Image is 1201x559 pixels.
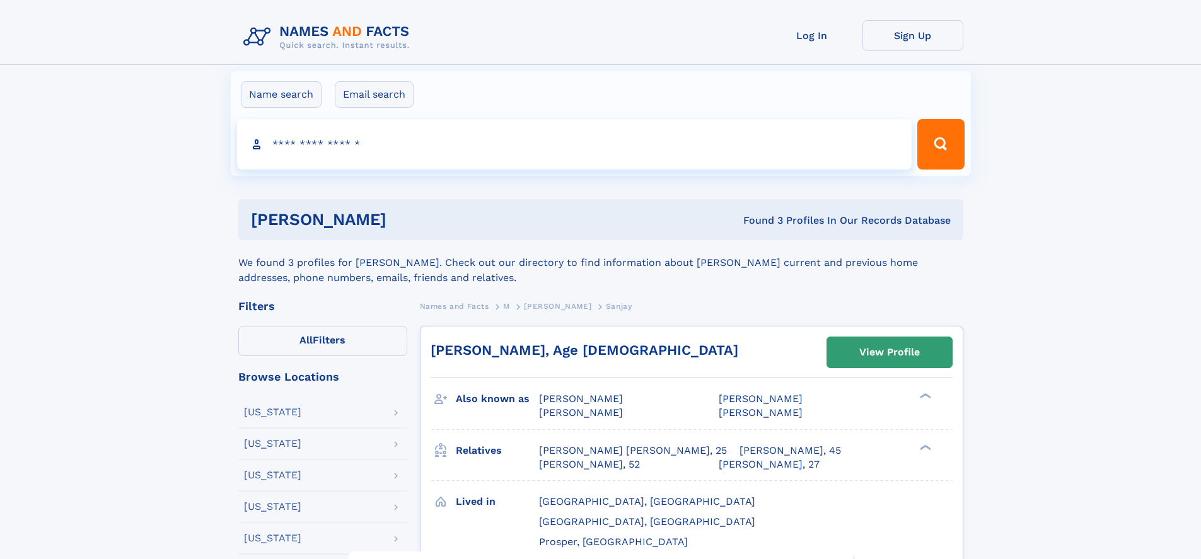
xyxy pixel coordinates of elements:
[606,302,632,311] span: Sanjay
[539,458,640,471] a: [PERSON_NAME], 52
[859,338,920,367] div: View Profile
[719,458,820,471] a: [PERSON_NAME], 27
[244,502,301,512] div: [US_STATE]
[238,326,407,356] label: Filters
[238,371,407,383] div: Browse Locations
[539,495,755,507] span: [GEOGRAPHIC_DATA], [GEOGRAPHIC_DATA]
[420,298,489,314] a: Names and Facts
[740,444,841,458] a: [PERSON_NAME], 45
[244,470,301,480] div: [US_STATE]
[524,298,591,314] a: [PERSON_NAME]
[241,81,322,108] label: Name search
[917,443,932,451] div: ❯
[431,342,738,358] a: [PERSON_NAME], Age [DEMOGRAPHIC_DATA]
[862,20,963,51] a: Sign Up
[917,392,932,400] div: ❯
[539,406,623,418] span: [PERSON_NAME]
[238,240,963,285] div: We found 3 profiles for [PERSON_NAME]. Check out our directory to find information about [PERSON_...
[539,536,688,548] span: Prosper, [GEOGRAPHIC_DATA]
[456,491,539,512] h3: Lived in
[539,444,727,458] a: [PERSON_NAME] [PERSON_NAME], 25
[456,440,539,461] h3: Relatives
[503,298,510,314] a: M
[251,212,565,228] h1: [PERSON_NAME]
[917,119,964,170] button: Search Button
[244,407,301,417] div: [US_STATE]
[565,214,951,228] div: Found 3 Profiles In Our Records Database
[335,81,414,108] label: Email search
[238,20,420,54] img: Logo Names and Facts
[456,388,539,410] h3: Also known as
[238,301,407,312] div: Filters
[503,302,510,311] span: M
[719,393,803,405] span: [PERSON_NAME]
[539,516,755,527] span: [GEOGRAPHIC_DATA], [GEOGRAPHIC_DATA]
[719,406,803,418] span: [PERSON_NAME]
[539,393,623,405] span: [PERSON_NAME]
[827,337,952,367] a: View Profile
[299,334,313,346] span: All
[244,533,301,543] div: [US_STATE]
[237,119,912,170] input: search input
[244,439,301,449] div: [US_STATE]
[524,302,591,311] span: [PERSON_NAME]
[762,20,862,51] a: Log In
